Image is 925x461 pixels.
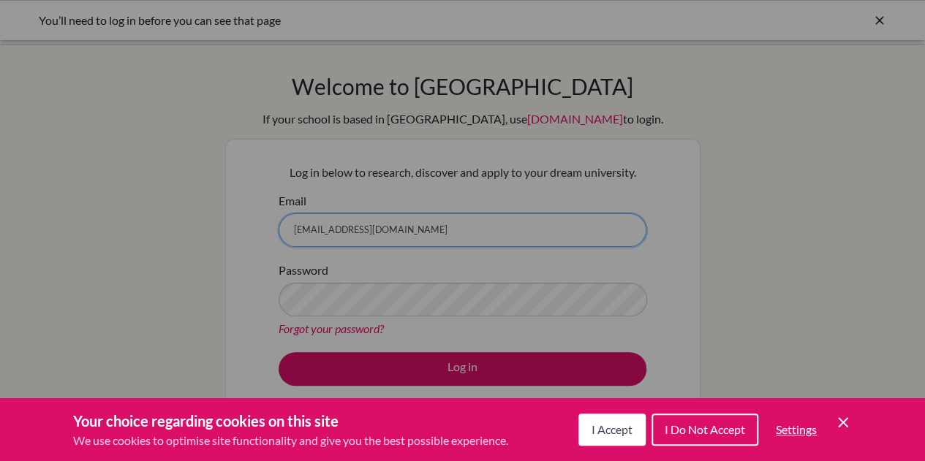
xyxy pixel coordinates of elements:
[834,414,852,431] button: Save and close
[73,432,508,449] p: We use cookies to optimise site functionality and give you the best possible experience.
[73,410,508,432] h3: Your choice regarding cookies on this site
[592,422,633,436] span: I Accept
[764,415,828,444] button: Settings
[665,422,745,436] span: I Do Not Accept
[578,414,646,446] button: I Accept
[776,422,817,436] span: Settings
[652,414,758,446] button: I Do Not Accept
